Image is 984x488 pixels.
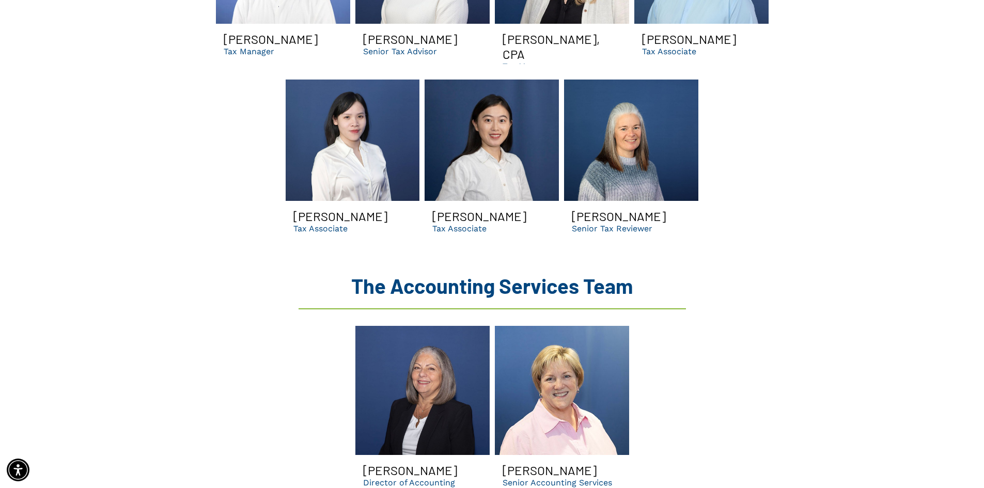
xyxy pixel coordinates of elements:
h3: [PERSON_NAME] [224,32,318,46]
p: Director of Accounting [363,478,455,487]
h3: [PERSON_NAME] [572,209,666,224]
h3: [PERSON_NAME] [503,463,597,478]
h3: [PERSON_NAME] [642,32,736,46]
h3: [PERSON_NAME] [363,463,457,478]
a: Evelyn smiling | Dental tax consultants for dsos | bank loan assistance and practice valuations [355,326,490,455]
a: Rachel Yang Dental Tax Associate | managerial dental consultants for DSOs and more in Suwanee GA [425,80,559,201]
span: The Accounting Services Team [351,273,633,298]
p: Tax Manager [224,46,274,56]
a: Omar dental tax associate in Suwanee GA | find out if you need a dso [286,80,420,201]
h3: [PERSON_NAME], CPA [503,32,621,61]
p: Tax Associate [432,224,487,233]
h3: [PERSON_NAME] [363,32,457,46]
div: Accessibility Menu [7,459,29,481]
h3: [PERSON_NAME] [432,209,526,224]
a: Terri Smiling | senior dental tax reviewer | suwanee ga dso accountants [564,80,698,201]
p: Tax Associate [642,46,696,56]
p: Senior Tax Reviewer [572,224,652,233]
p: Tax Associate [293,224,348,233]
p: Senior Tax Advisor [363,46,437,56]
h3: [PERSON_NAME] [293,209,387,224]
p: Tax Manager [503,61,553,71]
